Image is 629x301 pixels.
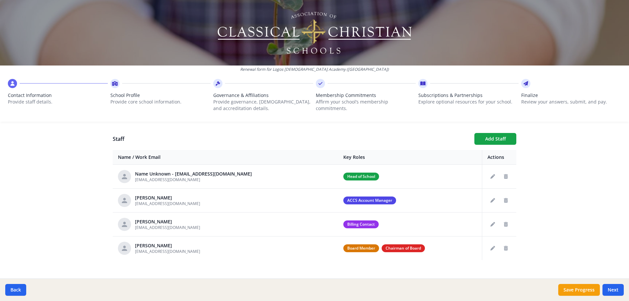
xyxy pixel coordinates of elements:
[474,133,516,145] button: Add Staff
[135,218,200,225] div: [PERSON_NAME]
[217,10,413,56] img: Logo
[487,195,498,206] button: Edit staff
[135,195,200,201] div: [PERSON_NAME]
[316,99,416,112] p: Affirm your school’s membership commitments.
[110,99,210,105] p: Provide core school information.
[316,92,416,99] span: Membership Commitments
[418,99,518,105] p: Explore optional resources for your school.
[521,99,621,105] p: Review your answers, submit, and pay.
[487,219,498,230] button: Edit staff
[8,92,108,99] span: Contact Information
[501,219,511,230] button: Delete staff
[602,284,624,296] button: Next
[487,243,498,254] button: Edit staff
[501,171,511,182] button: Delete staff
[487,171,498,182] button: Edit staff
[343,244,379,252] span: Board Member
[113,150,338,165] th: Name / Work Email
[135,177,200,182] span: [EMAIL_ADDRESS][DOMAIN_NAME]
[482,150,517,165] th: Actions
[213,92,313,99] span: Governance & Affiliations
[135,225,200,230] span: [EMAIL_ADDRESS][DOMAIN_NAME]
[418,92,518,99] span: Subscriptions & Partnerships
[382,244,425,252] span: Chairman of Board
[343,173,379,180] span: Head of School
[135,242,200,249] div: [PERSON_NAME]
[135,171,252,177] div: Name Unknown - [EMAIL_ADDRESS][DOMAIN_NAME]
[135,201,200,206] span: [EMAIL_ADDRESS][DOMAIN_NAME]
[5,284,26,296] button: Back
[338,150,482,165] th: Key Roles
[501,195,511,206] button: Delete staff
[213,99,313,112] p: Provide governance, [DEMOGRAPHIC_DATA], and accreditation details.
[558,284,600,296] button: Save Progress
[110,92,210,99] span: School Profile
[343,220,379,228] span: Billing Contact
[343,197,396,204] span: ACCS Account Manager
[521,92,621,99] span: Finalize
[8,99,108,105] p: Provide staff details.
[113,135,469,143] h1: Staff
[135,249,200,254] span: [EMAIL_ADDRESS][DOMAIN_NAME]
[501,243,511,254] button: Delete staff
